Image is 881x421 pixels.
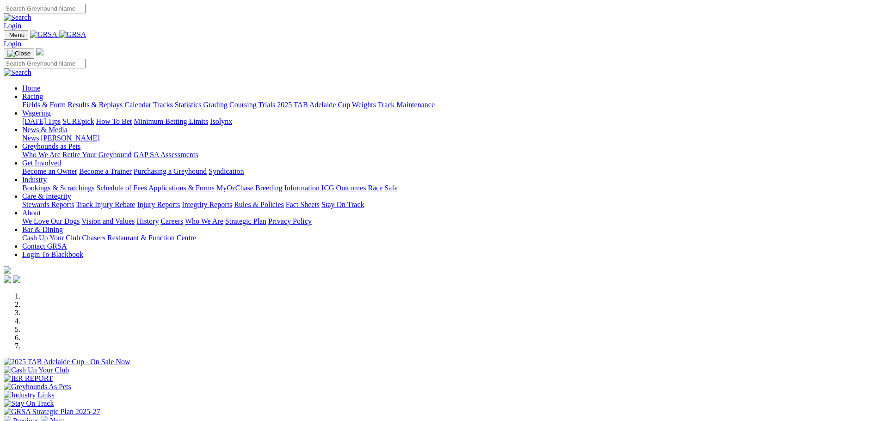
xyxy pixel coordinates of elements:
a: Tracks [153,101,173,109]
a: MyOzChase [216,184,253,192]
img: GRSA [59,31,86,39]
a: Breeding Information [255,184,320,192]
img: 2025 TAB Adelaide Cup - On Sale Now [4,358,130,366]
a: Syndication [209,167,244,175]
a: Login To Blackbook [22,250,83,258]
a: Strategic Plan [225,217,266,225]
div: Bar & Dining [22,234,877,242]
a: Fields & Form [22,101,66,109]
a: Track Maintenance [378,101,435,109]
a: Care & Integrity [22,192,71,200]
a: Calendar [124,101,151,109]
a: Weights [352,101,376,109]
a: Trials [258,101,275,109]
a: SUREpick [62,117,94,125]
img: Industry Links [4,391,55,399]
a: Home [22,84,40,92]
a: Track Injury Rebate [76,201,135,208]
a: Become an Owner [22,167,77,175]
div: Get Involved [22,167,877,176]
a: Rules & Policies [234,201,284,208]
a: ICG Outcomes [321,184,366,192]
a: Chasers Restaurant & Function Centre [82,234,196,242]
a: Bar & Dining [22,226,63,233]
a: Race Safe [368,184,397,192]
a: Login [4,40,21,48]
img: IER REPORT [4,374,53,383]
a: Wagering [22,109,51,117]
input: Search [4,4,86,13]
a: Become a Trainer [79,167,132,175]
a: GAP SA Assessments [134,151,198,159]
img: GRSA Strategic Plan 2025-27 [4,408,100,416]
img: Close [7,50,31,57]
div: Racing [22,101,877,109]
img: Search [4,68,31,77]
img: Stay On Track [4,399,54,408]
a: Applications & Forms [148,184,215,192]
a: Retire Your Greyhound [62,151,132,159]
a: Vision and Values [81,217,135,225]
img: Greyhounds As Pets [4,383,71,391]
a: Integrity Reports [182,201,232,208]
a: Minimum Betting Limits [134,117,208,125]
a: Greyhounds as Pets [22,142,80,150]
div: Greyhounds as Pets [22,151,877,159]
a: News [22,134,39,142]
a: Results & Replays [68,101,123,109]
a: Contact GRSA [22,242,67,250]
div: Care & Integrity [22,201,877,209]
img: GRSA [30,31,57,39]
img: Cash Up Your Club [4,366,69,374]
a: 2025 TAB Adelaide Cup [277,101,350,109]
button: Toggle navigation [4,49,34,59]
a: Fact Sheets [286,201,320,208]
a: Who We Are [185,217,223,225]
div: Industry [22,184,877,192]
a: [PERSON_NAME] [41,134,99,142]
a: Privacy Policy [268,217,312,225]
a: Schedule of Fees [96,184,147,192]
a: Grading [203,101,228,109]
div: About [22,217,877,226]
img: facebook.svg [4,275,11,283]
img: Search [4,13,31,22]
a: [DATE] Tips [22,117,61,125]
a: Isolynx [210,117,232,125]
a: Industry [22,176,47,183]
a: History [136,217,159,225]
img: twitter.svg [13,275,20,283]
a: Injury Reports [137,201,180,208]
a: Purchasing a Greyhound [134,167,207,175]
button: Toggle navigation [4,30,28,40]
a: Careers [160,217,183,225]
a: Stewards Reports [22,201,74,208]
a: Who We Are [22,151,61,159]
a: Bookings & Scratchings [22,184,94,192]
a: News & Media [22,126,68,134]
img: logo-grsa-white.png [36,48,43,55]
a: Stay On Track [321,201,364,208]
a: About [22,209,41,217]
a: Login [4,22,21,30]
a: Get Involved [22,159,61,167]
a: We Love Our Dogs [22,217,80,225]
a: Coursing [229,101,257,109]
span: Menu [9,31,25,38]
input: Search [4,59,86,68]
img: logo-grsa-white.png [4,266,11,274]
div: Wagering [22,117,877,126]
a: Racing [22,92,43,100]
a: Cash Up Your Club [22,234,80,242]
a: How To Bet [96,117,132,125]
div: News & Media [22,134,877,142]
a: Statistics [175,101,202,109]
